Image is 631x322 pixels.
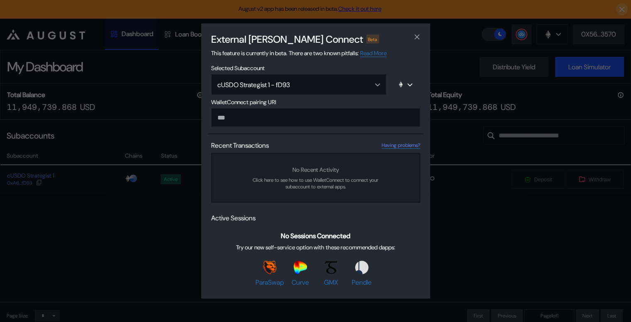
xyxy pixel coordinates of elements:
[360,49,387,57] a: Read More
[294,261,307,274] img: Curve
[211,98,420,106] span: WalletConnect pairing URI
[263,261,276,274] img: ParaSwap
[324,261,338,274] img: GMX
[397,81,404,88] img: chain logo
[410,30,424,44] button: close modal
[292,166,339,173] span: No Recent Activity
[256,278,284,286] span: ParaSwap
[281,231,351,240] span: No Sessions Connected
[211,141,269,150] span: Recent Transactions
[390,74,420,95] button: chain logo
[211,153,420,203] a: No Recent ActivityClick here to see how to use WalletConnect to connect your subaccount to extern...
[211,33,363,46] h2: External [PERSON_NAME] Connect
[211,49,387,57] span: This feature is currently in beta. There are two known pitfalls:
[211,64,420,72] span: Selected Subaccount
[324,278,338,286] span: GMX
[236,243,395,251] span: Try our new self-service option with these recommended dapps:
[348,261,376,286] a: PendlePendle
[211,214,256,222] span: Active Sessions
[317,261,345,286] a: GMXGMX
[217,80,362,89] div: cUSDO Strategist 1 - fD93
[211,74,386,95] button: Open menu
[382,142,420,149] a: Having problems?
[286,261,314,286] a: CurveCurve
[292,278,309,286] span: Curve
[352,278,372,286] span: Pendle
[256,261,284,286] a: ParaSwapParaSwap
[244,177,387,190] span: Click here to see how to use WalletConnect to connect your subaccount to external apps.
[355,261,368,274] img: Pendle
[366,35,380,43] div: Beta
